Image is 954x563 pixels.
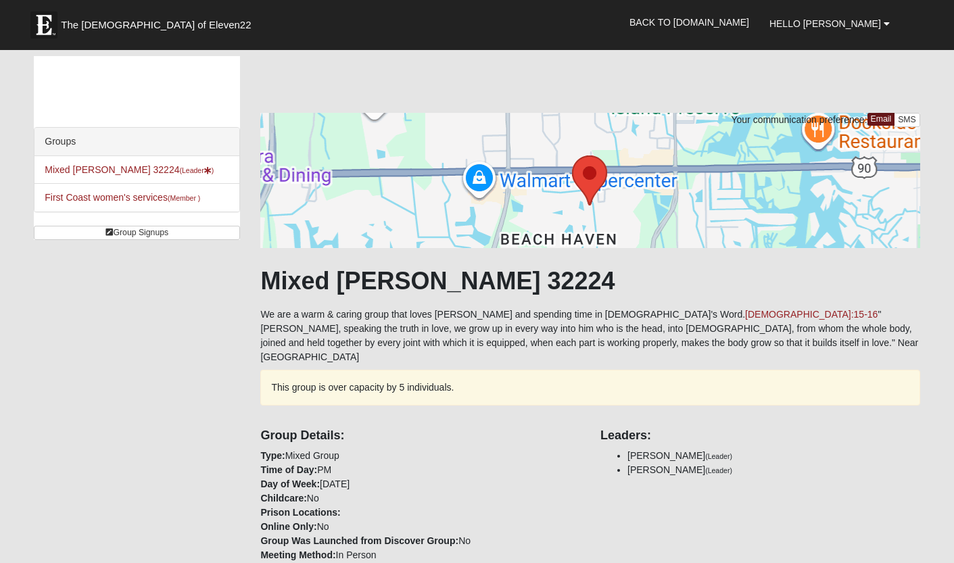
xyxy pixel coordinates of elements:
li: [PERSON_NAME] [627,463,920,477]
a: Hello [PERSON_NAME] [759,7,900,41]
a: First Coast women's services(Member ) [45,192,200,203]
strong: Prison Locations: [260,507,340,518]
small: (Member ) [168,194,200,202]
small: (Leader ) [179,166,214,174]
strong: Online Only: [260,521,316,532]
a: SMS [894,113,920,127]
div: This group is over capacity by 5 individuals. [260,370,920,406]
a: Email [867,113,895,126]
span: The [DEMOGRAPHIC_DATA] of Eleven22 [61,18,251,32]
strong: Time of Day: [260,464,317,475]
strong: Childcare: [260,493,306,504]
h4: Leaders: [600,429,920,443]
h4: Group Details: [260,429,580,443]
img: Eleven22 logo [30,11,57,39]
h1: Mixed [PERSON_NAME] 32224 [260,266,920,295]
a: Back to [DOMAIN_NAME] [619,5,759,39]
a: Mixed [PERSON_NAME] 32224(Leader) [45,164,214,175]
small: (Leader) [705,452,732,460]
strong: Day of Week: [260,479,320,489]
small: (Leader) [705,466,732,474]
a: [DEMOGRAPHIC_DATA]:15-16 [745,309,878,320]
span: Your communication preference: [731,114,867,125]
li: [PERSON_NAME] [627,449,920,463]
a: The [DEMOGRAPHIC_DATA] of Eleven22 [24,5,294,39]
span: Hello [PERSON_NAME] [769,18,881,29]
strong: Type: [260,450,285,461]
a: Group Signups [34,226,240,240]
div: Groups [34,128,239,156]
strong: Group Was Launched from Discover Group: [260,535,458,546]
